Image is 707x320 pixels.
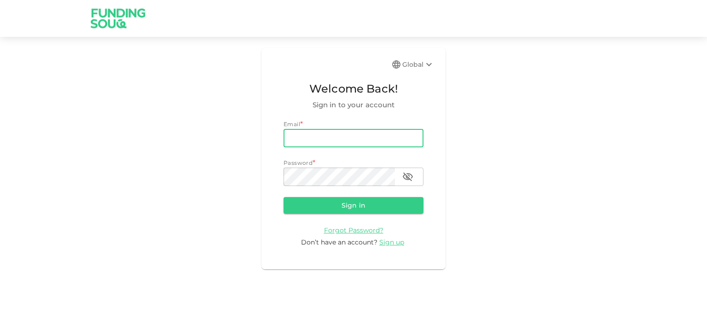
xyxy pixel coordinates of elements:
[284,121,300,128] span: Email
[324,226,383,234] a: Forgot Password?
[284,99,423,111] span: Sign in to your account
[402,59,435,70] div: Global
[284,159,313,166] span: Password
[301,238,377,246] span: Don’t have an account?
[284,129,423,147] input: email
[284,168,395,186] input: password
[284,80,423,98] span: Welcome Back!
[284,197,423,214] button: Sign in
[379,238,404,246] span: Sign up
